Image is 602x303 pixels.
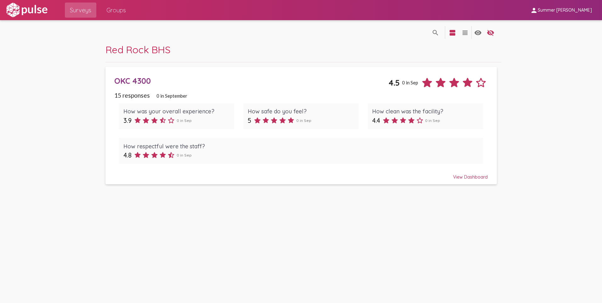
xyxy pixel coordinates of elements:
[432,29,439,37] mat-icon: language
[105,67,497,184] a: OKC 43004.50 in Sep15 responses0 in SeptemberHow was your overall experience?3.90 in SepHow safe ...
[487,29,494,37] mat-icon: language
[296,118,311,123] span: 0 in Sep
[5,2,48,18] img: white-logo.svg
[389,78,400,88] span: 4.5
[106,4,126,16] span: Groups
[156,93,187,99] span: 0 in September
[372,117,380,124] span: 4.4
[70,4,91,16] span: Surveys
[114,76,389,86] div: OKC 4300
[65,3,96,18] a: Surveys
[177,118,192,123] span: 0 in Sep
[461,29,469,37] mat-icon: language
[123,108,230,115] div: How was your overall experience?
[248,117,251,124] span: 5
[402,80,418,85] span: 0 in Sep
[429,26,442,39] button: language
[425,118,440,123] span: 0 in Sep
[123,143,479,150] div: How respectful were the staff?
[114,92,150,99] span: 15 responses
[474,29,482,37] mat-icon: language
[101,3,131,18] a: Groups
[459,26,471,39] button: language
[372,108,479,115] div: How clean was the facility?
[123,151,132,159] span: 4.8
[484,26,497,39] button: language
[538,8,592,13] span: Summer [PERSON_NAME]
[530,7,538,14] mat-icon: person
[446,26,459,39] button: language
[449,29,456,37] mat-icon: language
[472,26,484,39] button: language
[105,43,170,56] span: Red Rock BHS
[114,169,488,180] div: View Dashboard
[248,108,354,115] div: How safe do you feel?
[177,153,192,157] span: 0 in Sep
[525,4,597,16] button: Summer [PERSON_NAME]
[123,117,132,124] span: 3.9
